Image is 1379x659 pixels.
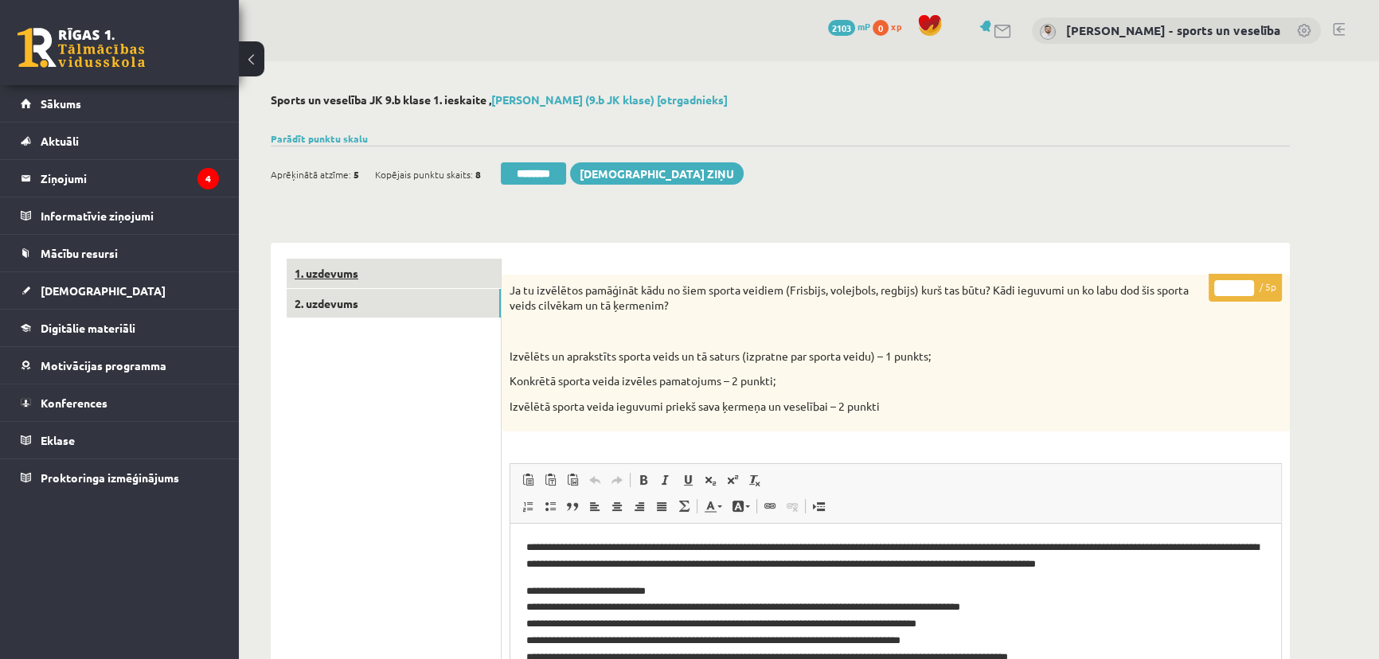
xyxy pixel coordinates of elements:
[759,496,781,517] a: Saite (vadīšanas taustiņš+K)
[491,92,728,107] a: [PERSON_NAME] (9.b JK klase) [otrgadnieks]
[287,289,501,318] a: 2. uzdevums
[21,347,219,384] a: Motivācijas programma
[570,162,744,185] a: [DEMOGRAPHIC_DATA] ziņu
[699,496,727,517] a: Teksta krāsa
[517,470,539,490] a: Ielīmēt (vadīšanas taustiņš+V)
[271,162,351,186] span: Aprēķinātā atzīme:
[41,197,219,234] legend: Informatīvie ziņojumi
[721,470,744,490] a: Augšraksts
[650,496,673,517] a: Izlīdzināt malas
[561,496,584,517] a: Bloka citāts
[891,20,901,33] span: xp
[41,358,166,372] span: Motivācijas programma
[584,496,606,517] a: Izlīdzināt pa kreisi
[1209,274,1282,302] p: / 5p
[41,96,81,111] span: Sākums
[41,160,219,197] legend: Ziņojumi
[354,162,359,186] span: 5
[807,496,830,517] a: Ievietot lapas pārtraukumu drukai
[18,28,145,68] a: Rīgas 1. Tālmācības vidusskola
[41,321,135,335] span: Digitālie materiāli
[21,235,219,271] a: Mācību resursi
[677,470,699,490] a: Pasvītrojums (vadīšanas taustiņš+U)
[628,496,650,517] a: Izlīdzināt pa labi
[41,396,107,410] span: Konferences
[510,349,1202,365] p: Izvēlēts un aprakstīts sporta veids un tā saturs (izpratne par sporta veidu) – 1 punkts;
[584,470,606,490] a: Atcelt (vadīšanas taustiņš+Z)
[21,197,219,234] a: Informatīvie ziņojumi
[828,20,855,36] span: 2103
[873,20,909,33] a: 0 xp
[21,459,219,496] a: Proktoringa izmēģinājums
[21,422,219,458] a: Eklase
[781,496,803,517] a: Atsaistīt
[21,384,219,421] a: Konferences
[561,470,584,490] a: Ievietot no Worda
[375,162,473,186] span: Kopējais punktu skaits:
[475,162,481,186] span: 8
[699,470,721,490] a: Apakšraksts
[271,93,1290,107] h2: Sports un veselība JK 9.b klase 1. ieskaite ,
[828,20,870,33] a: 2103 mP
[21,160,219,197] a: Ziņojumi4
[21,85,219,122] a: Sākums
[21,123,219,159] a: Aktuāli
[41,134,79,148] span: Aktuāli
[744,470,766,490] a: Noņemt stilus
[41,433,75,447] span: Eklase
[41,246,118,260] span: Mācību resursi
[41,470,179,485] span: Proktoringa izmēģinājums
[197,168,219,189] i: 4
[857,20,870,33] span: mP
[287,259,501,288] a: 1. uzdevums
[510,399,1202,415] p: Izvēlētā sporta veida ieguvumi priekš sava ķermeņa un veselībai – 2 punkti
[673,496,695,517] a: Math
[41,283,166,298] span: [DEMOGRAPHIC_DATA]
[606,496,628,517] a: Centrēti
[271,132,368,145] a: Parādīt punktu skalu
[1040,24,1056,40] img: Elvijs Antonišķis - sports un veselība
[517,496,539,517] a: Ievietot/noņemt numurētu sarakstu
[21,272,219,309] a: [DEMOGRAPHIC_DATA]
[606,470,628,490] a: Atkārtot (vadīšanas taustiņš+Y)
[510,373,1202,389] p: Konkrētā sporta veida izvēles pamatojums – 2 punkti;
[1066,22,1280,38] a: [PERSON_NAME] - sports un veselība
[510,283,1202,314] p: Ja tu izvēlētos pamāģināt kādu no šiem sporta veidiem (Frisbijs, volejbols, regbijs) kurš tas būt...
[727,496,755,517] a: Fona krāsa
[632,470,654,490] a: Treknraksts (vadīšanas taustiņš+B)
[539,496,561,517] a: Ievietot/noņemt sarakstu ar aizzīmēm
[873,20,889,36] span: 0
[654,470,677,490] a: Slīpraksts (vadīšanas taustiņš+I)
[21,310,219,346] a: Digitālie materiāli
[539,470,561,490] a: Ievietot kā vienkāršu tekstu (vadīšanas taustiņš+pārslēgšanas taustiņš+V)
